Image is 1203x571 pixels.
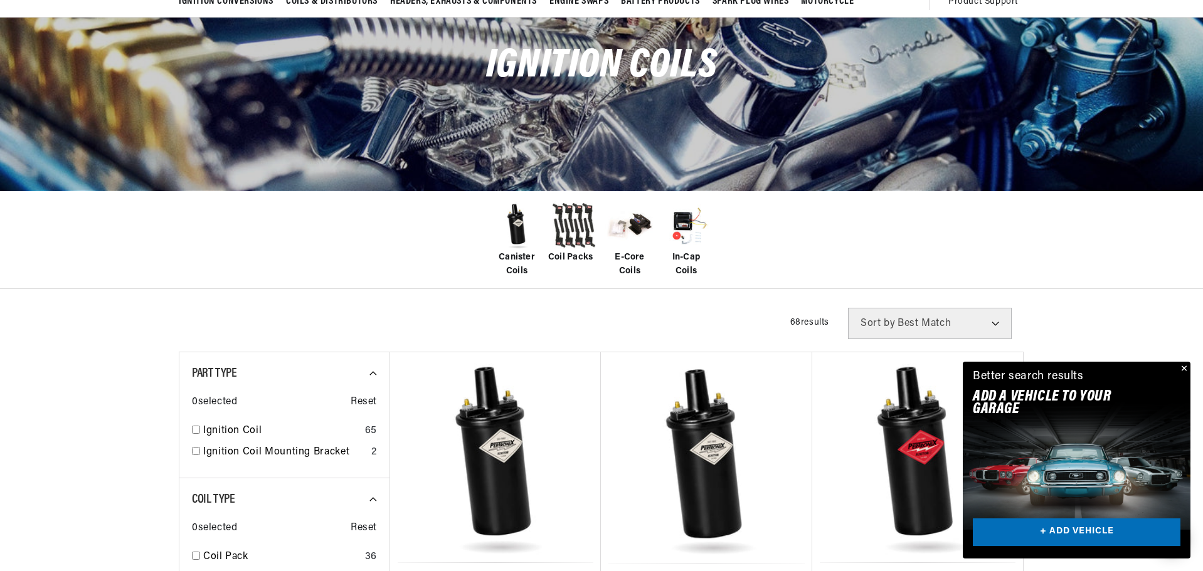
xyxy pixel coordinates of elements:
button: Close [1175,362,1190,377]
a: Coil Pack [203,549,360,565]
img: In-Cap Coils [661,201,711,251]
a: + ADD VEHICLE [973,518,1180,547]
span: In-Cap Coils [661,251,711,279]
a: E-Core Coils E-Core Coils [605,201,655,279]
div: Better search results [973,368,1084,386]
a: Ignition Coil [203,423,360,439]
a: In-Cap Coils In-Cap Coils [661,201,711,279]
span: E-Core Coils [605,251,655,279]
h2: Add A VEHICLE to your garage [973,390,1149,416]
img: Canister Coils [492,201,542,251]
div: 65 [365,423,377,439]
span: Coil Packs [548,251,593,265]
a: Canister Coils Canister Coils [492,201,542,279]
span: Reset [351,394,377,411]
span: 0 selected [192,394,237,411]
div: 2 [371,444,377,461]
a: Coil Packs Coil Packs [548,201,598,265]
a: Ignition Coil Mounting Bracket [203,444,366,461]
img: Coil Packs [548,201,598,251]
span: Part Type [192,367,236,380]
select: Sort by [848,308,1012,339]
img: E-Core Coils [605,201,655,251]
span: Sort by [861,318,895,328]
span: 0 selected [192,520,237,537]
div: 36 [365,549,377,565]
span: Canister Coils [492,251,542,279]
span: Coil Type [192,493,235,506]
span: Reset [351,520,377,537]
span: Ignition Coils [486,46,717,86]
span: 68 results [790,318,829,327]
